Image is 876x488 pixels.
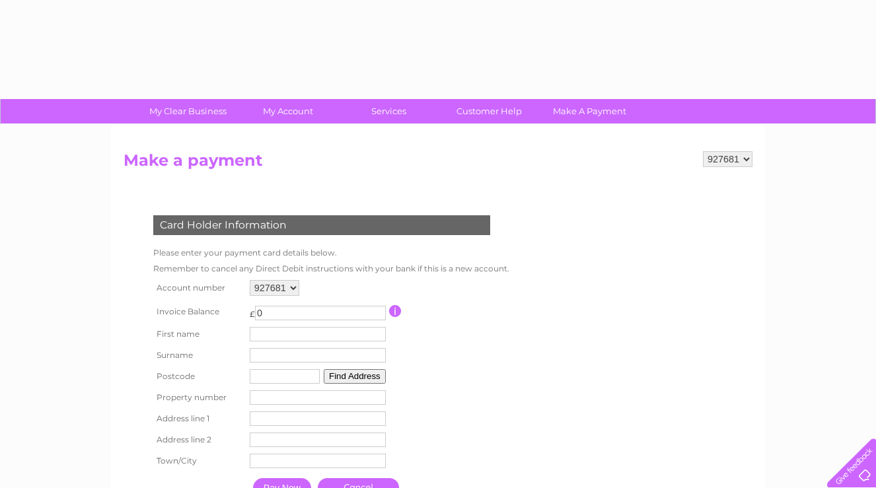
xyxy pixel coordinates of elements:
[150,324,246,345] th: First name
[150,387,246,408] th: Property number
[150,450,246,471] th: Town/City
[150,245,513,261] td: Please enter your payment card details below.
[535,99,644,123] a: Make A Payment
[150,429,246,450] th: Address line 2
[150,299,246,324] th: Invoice Balance
[150,366,246,387] th: Postcode
[150,345,246,366] th: Surname
[389,305,402,317] input: Information
[150,277,246,299] th: Account number
[324,369,386,384] button: Find Address
[150,261,513,277] td: Remember to cancel any Direct Debit instructions with your bank if this is a new account.
[250,302,255,319] td: £
[153,215,490,235] div: Card Holder Information
[334,99,443,123] a: Services
[133,99,242,123] a: My Clear Business
[124,151,752,176] h2: Make a payment
[435,99,544,123] a: Customer Help
[150,408,246,429] th: Address line 1
[234,99,343,123] a: My Account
